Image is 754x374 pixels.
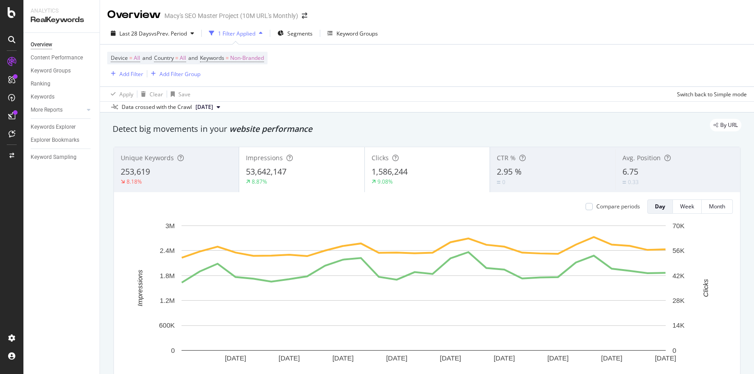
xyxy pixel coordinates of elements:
[218,30,255,37] div: 1 Filter Applied
[159,70,200,78] div: Add Filter Group
[230,52,264,64] span: Non-Branded
[147,68,200,79] button: Add Filter Group
[107,26,198,41] button: Last 28 DaysvsPrev. Period
[122,103,192,111] div: Data crossed with the Crawl
[677,90,747,98] div: Switch back to Simple mode
[655,203,665,210] div: Day
[178,90,191,98] div: Save
[188,54,198,62] span: and
[647,199,673,214] button: Day
[672,297,685,304] text: 28K
[225,354,246,362] text: [DATE]
[372,166,408,177] span: 1,586,244
[137,87,163,101] button: Clear
[547,354,568,362] text: [DATE]
[160,247,175,254] text: 2.4M
[31,79,50,89] div: Ranking
[723,343,745,365] iframe: Intercom live chat
[31,53,93,63] a: Content Performance
[31,105,84,115] a: More Reports
[31,79,93,89] a: Ranking
[164,11,298,20] div: Macy's SEO Master Project (10M URL's Monthly)
[31,66,71,76] div: Keyword Groups
[31,66,93,76] a: Keyword Groups
[702,199,733,214] button: Month
[31,92,55,102] div: Keywords
[252,178,267,185] div: 8.87%
[702,279,709,297] text: Clicks
[377,178,393,185] div: 9.08%
[31,135,93,145] a: Explorer Bookmarks
[171,347,175,354] text: 0
[175,54,178,62] span: =
[246,166,286,177] span: 53,642,147
[160,272,175,279] text: 1.8M
[107,87,133,101] button: Apply
[134,52,140,64] span: All
[121,166,150,177] span: 253,619
[440,354,461,362] text: [DATE]
[497,181,500,184] img: Equal
[31,40,52,50] div: Overview
[622,166,638,177] span: 6.75
[31,15,92,25] div: RealKeywords
[601,354,622,362] text: [DATE]
[386,354,407,362] text: [DATE]
[111,54,128,62] span: Device
[596,203,640,210] div: Compare periods
[302,13,307,19] div: arrow-right-arrow-left
[119,70,143,78] div: Add Filter
[274,26,316,41] button: Segments
[497,166,522,177] span: 2.95 %
[494,354,515,362] text: [DATE]
[121,153,174,162] span: Unique Keywords
[372,153,389,162] span: Clicks
[279,354,300,362] text: [DATE]
[673,87,747,101] button: Switch back to Simple mode
[31,40,93,50] a: Overview
[336,30,378,37] div: Keyword Groups
[167,87,191,101] button: Save
[31,92,93,102] a: Keywords
[31,53,83,63] div: Content Performance
[151,30,187,37] span: vs Prev. Period
[672,347,676,354] text: 0
[672,272,685,279] text: 42K
[107,7,161,23] div: Overview
[165,222,175,230] text: 3M
[502,178,505,186] div: 0
[287,30,313,37] span: Segments
[159,321,175,329] text: 600K
[180,52,186,64] span: All
[622,153,661,162] span: Avg. Position
[226,54,229,62] span: =
[205,26,266,41] button: 1 Filter Applied
[127,178,142,185] div: 8.18%
[31,135,79,145] div: Explorer Bookmarks
[680,203,694,210] div: Week
[246,153,283,162] span: Impressions
[720,122,738,128] span: By URL
[119,30,151,37] span: Last 28 Days
[107,68,143,79] button: Add Filter
[628,178,639,186] div: 0.33
[31,153,77,162] div: Keyword Sampling
[332,354,354,362] text: [DATE]
[136,270,144,306] text: Impressions
[31,122,93,132] a: Keywords Explorer
[31,122,76,132] div: Keywords Explorer
[655,354,676,362] text: [DATE]
[154,54,174,62] span: Country
[31,7,92,15] div: Analytics
[709,203,725,210] div: Month
[710,119,741,131] div: legacy label
[672,321,685,329] text: 14K
[31,105,63,115] div: More Reports
[129,54,132,62] span: =
[195,103,213,111] span: 2025 Sep. 4th
[200,54,224,62] span: Keywords
[497,153,516,162] span: CTR %
[160,297,175,304] text: 1.2M
[150,90,163,98] div: Clear
[192,102,224,113] button: [DATE]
